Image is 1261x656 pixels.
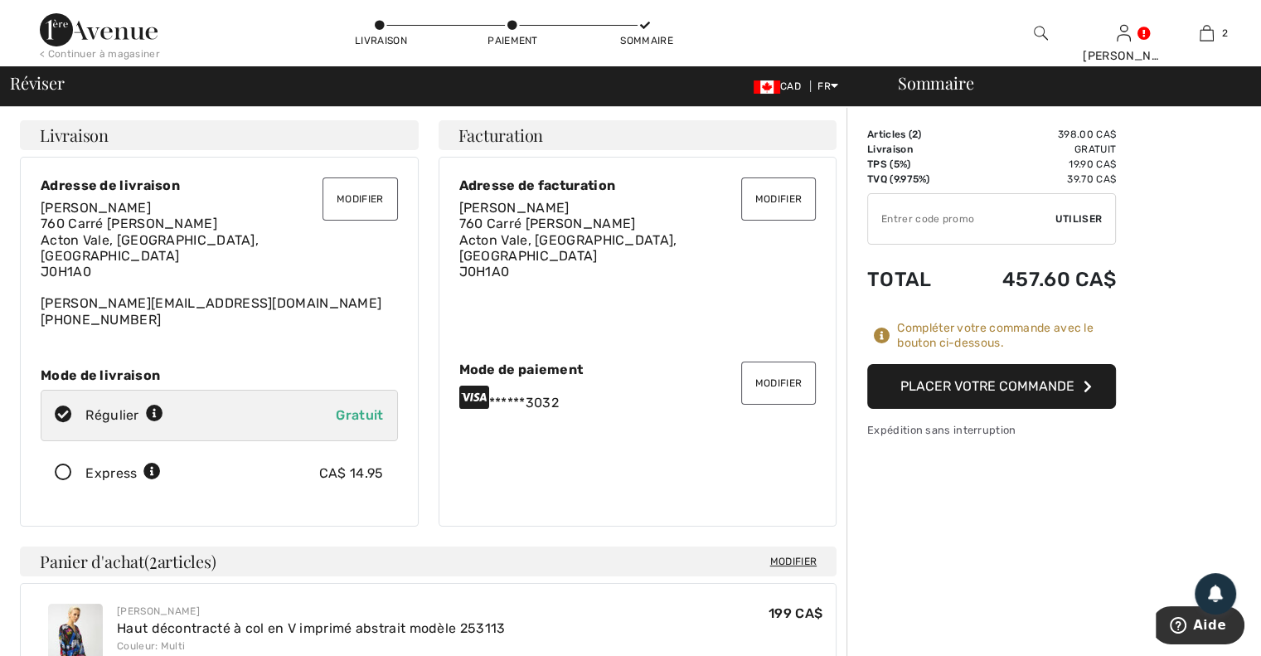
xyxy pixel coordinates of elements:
[1034,23,1048,43] img: recherche
[41,200,151,216] span: [PERSON_NAME]
[957,172,1116,187] td: 39.70 CA$
[754,80,808,92] span: CAD
[459,216,677,279] span: 760 Carré [PERSON_NAME] Acton Vale, [GEOGRAPHIC_DATA], [GEOGRAPHIC_DATA] J0H1A0
[1117,23,1131,43] img: Mes infos
[117,604,505,619] div: [PERSON_NAME]
[867,251,957,308] td: Total
[459,200,570,216] span: [PERSON_NAME]
[897,321,1116,351] div: Compléter votre commande avec le bouton ci-dessous.
[1083,47,1164,65] div: [PERSON_NAME]
[878,75,1251,91] div: Sommaire
[117,620,505,636] a: Haut décontracté à col en V imprimé abstrait modèle 253113
[1117,25,1131,41] a: Se connecter
[355,33,405,48] div: Livraison
[459,362,817,377] div: Mode de paiement
[144,550,216,572] span: ( articles)
[867,172,957,187] td: TVQ (9.975%)
[40,13,158,46] img: 1ère Avenue
[1055,211,1102,226] span: Utiliser
[867,127,957,142] td: Articles ( )
[1200,23,1214,43] img: Mon panier
[459,177,817,193] div: Adresse de facturation
[323,177,397,221] button: Modifier
[20,547,837,576] h4: Panier d'achat
[620,33,670,48] div: Sommaire
[868,194,1055,244] input: Code promo
[41,200,398,328] div: [PERSON_NAME][EMAIL_ADDRESS][DOMAIN_NAME] [PHONE_NUMBER]
[336,407,383,423] span: Gratuit
[41,216,259,279] span: 760 Carré [PERSON_NAME] Acton Vale, [GEOGRAPHIC_DATA], [GEOGRAPHIC_DATA] J0H1A0
[10,75,64,91] span: Réviser
[149,549,158,571] span: 2
[40,127,109,143] span: Livraison
[85,406,163,425] div: Régulier
[1166,23,1247,43] a: 2
[458,127,544,143] span: Facturation
[41,367,398,383] div: Mode de livraison
[867,157,957,172] td: TPS (5%)
[769,605,822,621] span: 199 CA$
[40,46,160,61] div: < Continuer à magasiner
[1222,26,1228,41] span: 2
[957,142,1116,157] td: Gratuit
[85,464,161,483] div: Express
[487,33,537,48] div: Paiement
[770,553,817,570] span: Modifier
[957,251,1116,308] td: 457.60 CA$
[741,177,816,221] button: Modifier
[319,464,384,483] div: CA$ 14.95
[817,80,838,92] span: FR
[1156,606,1244,648] iframe: Ouvre un widget dans lequel vous pouvez trouver plus d’informations
[912,129,918,140] span: 2
[957,127,1116,142] td: 398.00 CA$
[754,80,780,94] img: Canadian Dollar
[741,362,816,405] button: Modifier
[867,364,1116,409] button: Placer votre commande
[867,142,957,157] td: Livraison
[41,177,398,193] div: Adresse de livraison
[957,157,1116,172] td: 19.90 CA$
[867,422,1116,438] div: Expédition sans interruption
